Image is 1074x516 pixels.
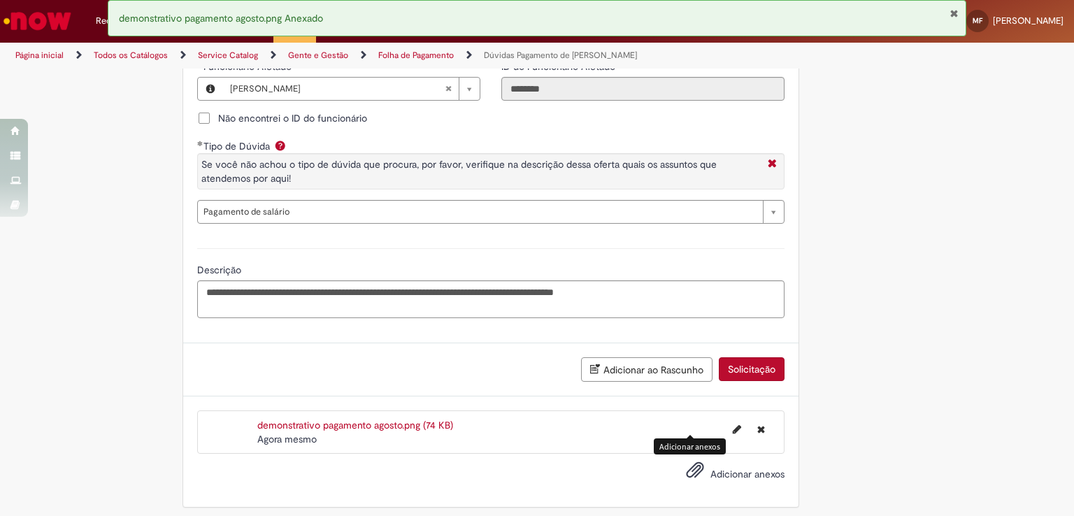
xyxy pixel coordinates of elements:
[484,50,637,61] a: Dúvidas Pagamento de [PERSON_NAME]
[198,50,258,61] a: Service Catalog
[230,78,445,100] span: [PERSON_NAME]
[257,419,453,431] a: demonstrativo pagamento agosto.png (74 KB)
[257,433,317,445] time: 28/08/2025 08:13:28
[198,78,223,100] button: Funcionário Afetado, Visualizar este registro Matheus Fernandes Ferrari
[501,77,785,101] input: ID do Funcionário Afetado
[203,140,273,152] span: Tipo de Dúvida
[438,78,459,100] abbr: Limpar campo Funcionário Afetado
[218,111,367,125] span: Não encontrei o ID do funcionário
[993,15,1064,27] span: [PERSON_NAME]
[710,468,785,480] span: Adicionar anexos
[378,50,454,61] a: Folha de Pagamento
[764,157,780,172] i: Fechar More information Por question_tipo_de_duvida
[10,43,706,69] ul: Trilhas de página
[973,16,982,25] span: MF
[203,201,756,223] span: Pagamento de salário
[654,438,726,454] div: Adicionar anexos
[119,12,323,24] span: demonstrativo pagamento agosto.png Anexado
[96,14,145,28] span: Requisições
[724,418,750,440] button: Editar nome de arquivo demonstrativo pagamento agosto.png
[201,158,717,185] span: Se você não achou o tipo de dúvida que procura, por favor, verifique na descrição dessa oferta qu...
[682,457,708,489] button: Adicionar anexos
[197,141,203,146] span: Obrigatório Preenchido
[223,78,480,100] a: [PERSON_NAME]Limpar campo Funcionário Afetado
[197,280,785,318] textarea: Descrição
[581,357,713,382] button: Adicionar ao Rascunho
[950,8,959,19] button: Fechar Notificação
[94,50,168,61] a: Todos os Catálogos
[257,433,317,445] span: Agora mesmo
[1,7,73,35] img: ServiceNow
[15,50,64,61] a: Página inicial
[288,50,348,61] a: Gente e Gestão
[197,264,244,276] span: Descrição
[719,357,785,381] button: Solicitação
[749,418,773,440] button: Excluir demonstrativo pagamento agosto.png
[272,140,289,151] span: Ajuda para Tipo de Dúvida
